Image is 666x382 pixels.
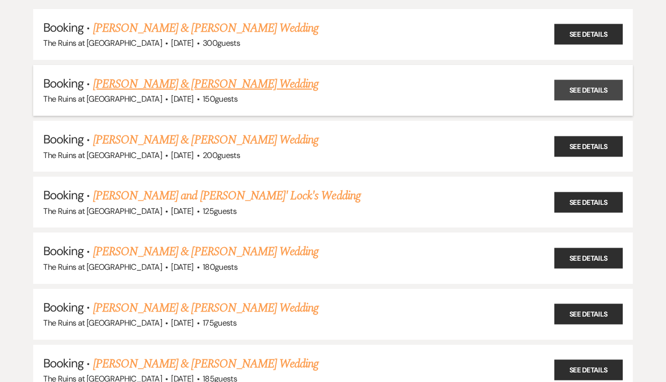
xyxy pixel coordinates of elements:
[171,38,193,48] span: [DATE]
[203,206,236,216] span: 125 guests
[43,150,162,161] span: The Ruins at [GEOGRAPHIC_DATA]
[93,243,318,261] a: [PERSON_NAME] & [PERSON_NAME] Wedding
[171,262,193,272] span: [DATE]
[554,80,623,101] a: See Details
[554,248,623,268] a: See Details
[203,38,240,48] span: 300 guests
[43,131,84,147] span: Booking
[43,75,84,91] span: Booking
[171,206,193,216] span: [DATE]
[43,38,162,48] span: The Ruins at [GEOGRAPHIC_DATA]
[203,150,240,161] span: 200 guests
[43,262,162,272] span: The Ruins at [GEOGRAPHIC_DATA]
[43,187,84,203] span: Booking
[93,355,318,373] a: [PERSON_NAME] & [PERSON_NAME] Wedding
[171,150,193,161] span: [DATE]
[43,94,162,104] span: The Ruins at [GEOGRAPHIC_DATA]
[43,355,84,371] span: Booking
[171,318,193,328] span: [DATE]
[554,360,623,380] a: See Details
[554,192,623,212] a: See Details
[93,187,361,205] a: [PERSON_NAME] and [PERSON_NAME]' Lock's Wedding
[93,131,318,149] a: [PERSON_NAME] & [PERSON_NAME] Wedding
[554,136,623,157] a: See Details
[171,94,193,104] span: [DATE]
[554,304,623,325] a: See Details
[203,94,237,104] span: 150 guests
[203,262,237,272] span: 180 guests
[554,24,623,45] a: See Details
[93,19,318,37] a: [PERSON_NAME] & [PERSON_NAME] Wedding
[43,206,162,216] span: The Ruins at [GEOGRAPHIC_DATA]
[43,299,84,315] span: Booking
[43,20,84,35] span: Booking
[43,318,162,328] span: The Ruins at [GEOGRAPHIC_DATA]
[93,75,318,93] a: [PERSON_NAME] & [PERSON_NAME] Wedding
[43,243,84,259] span: Booking
[203,318,236,328] span: 175 guests
[93,299,318,317] a: [PERSON_NAME] & [PERSON_NAME] Wedding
